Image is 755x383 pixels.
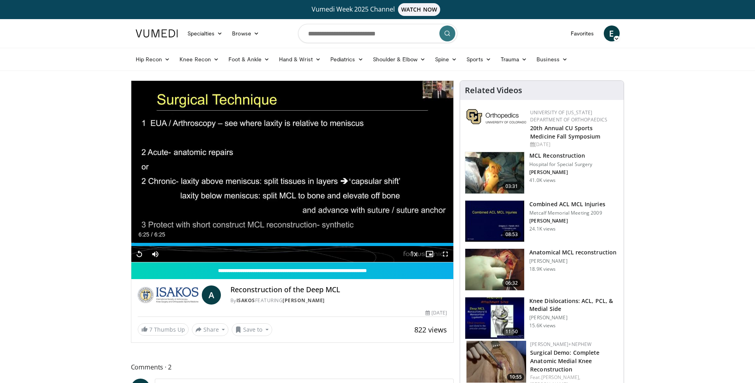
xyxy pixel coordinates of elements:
[502,328,521,336] span: 11:50
[131,81,454,262] video-js: Video Player
[154,231,165,238] span: 6:25
[425,309,447,317] div: [DATE]
[465,152,524,193] img: Marx_MCL_100004569_3.jpg.150x105_q85_crop-smart_upscale.jpg
[139,231,149,238] span: 6:25
[136,29,178,37] img: VuMedi Logo
[529,248,616,256] h3: Anatomical MCL reconstruction
[530,124,600,140] a: 20th Annual CU Sports Medicine Fall Symposium
[406,246,421,262] button: Playback Rate
[465,152,619,194] a: 03:31 MCL Reconstruction Hospital for Special Surgery [PERSON_NAME] 41.0K views
[283,297,325,304] a: [PERSON_NAME]
[466,109,526,124] img: 355603a8-37da-49b6-856f-e00d7e9307d3.png.150x105_q85_autocrop_double_scale_upscale_version-0.2.png
[502,279,521,287] span: 06:32
[398,3,440,16] span: WATCH NOW
[224,51,274,67] a: Foot & Ankle
[430,51,462,67] a: Spine
[529,200,605,208] h3: Combined ACL MCL Injuries
[131,51,175,67] a: Hip Recon
[466,341,526,383] a: 10:55
[131,362,454,372] span: Comments 2
[437,246,453,262] button: Fullscreen
[529,322,556,329] p: 15.6K views
[298,24,457,43] input: Search topics, interventions
[530,109,607,123] a: University of [US_STATE] Department of Orthopaedics
[192,323,229,336] button: Share
[529,258,616,264] p: [PERSON_NAME]
[496,51,532,67] a: Trauma
[326,51,368,67] a: Pediatrics
[530,349,599,373] a: Surgical Demo: Complete Anatomic Medial Knee Reconstruction
[421,246,437,262] button: Enable picture-in-picture mode
[465,86,522,95] h4: Related Videos
[541,374,580,381] a: [PERSON_NAME],
[502,182,521,190] span: 03:31
[232,323,272,336] button: Save to
[529,226,556,232] p: 24.1K views
[502,231,521,238] span: 08:53
[507,373,524,381] span: 10:55
[131,246,147,262] button: Replay
[465,248,619,291] a: 06:32 Anatomical MCL reconstruction [PERSON_NAME] 18.9K views
[465,297,524,339] img: stuart_1_100001324_3.jpg.150x105_q85_crop-smart_upscale.jpg
[529,177,556,184] p: 41.0K views
[529,169,592,176] p: [PERSON_NAME]
[138,323,189,336] a: 7 Thumbs Up
[604,25,620,41] a: E
[147,246,163,262] button: Mute
[414,325,447,334] span: 822 views
[230,285,447,294] h4: Reconstruction of the Deep MCL
[529,297,619,313] h3: Knee Dislocations: ACL, PCL, & Medial Side
[462,51,496,67] a: Sports
[149,326,152,333] span: 7
[236,297,255,304] a: ISAKOS
[202,285,221,305] a: A
[532,51,572,67] a: Business
[151,231,153,238] span: /
[465,249,524,290] img: 623e18e9-25dc-4a09-a9c4-890ff809fced.150x105_q85_crop-smart_upscale.jpg
[175,51,224,67] a: Knee Recon
[131,243,454,246] div: Progress Bar
[274,51,326,67] a: Hand & Wrist
[183,25,228,41] a: Specialties
[529,161,592,168] p: Hospital for Special Surgery
[230,297,447,304] div: By FEATURING
[566,25,599,41] a: Favorites
[529,210,605,216] p: Metcalf Memorial Meeting 2009
[529,266,556,272] p: 18.9K views
[465,200,619,242] a: 08:53 Combined ACL MCL Injuries Metcalf Memorial Meeting 2009 [PERSON_NAME] 24.1K views
[465,297,619,339] a: 11:50 Knee Dislocations: ACL, PCL, & Medial Side [PERSON_NAME] 15.6K views
[227,25,264,41] a: Browse
[137,3,618,16] a: Vumedi Week 2025 ChannelWATCH NOW
[138,285,199,305] img: ISAKOS
[530,141,617,148] div: [DATE]
[529,218,605,224] p: [PERSON_NAME]
[368,51,430,67] a: Shoulder & Elbow
[529,152,592,160] h3: MCL Reconstruction
[530,341,591,348] a: [PERSON_NAME]+Nephew
[465,201,524,242] img: 641017_3.png.150x105_q85_crop-smart_upscale.jpg
[466,341,526,383] img: 626f4643-25aa-4a58-b31d-45f1c32319e6.150x105_q85_crop-smart_upscale.jpg
[529,315,619,321] p: [PERSON_NAME]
